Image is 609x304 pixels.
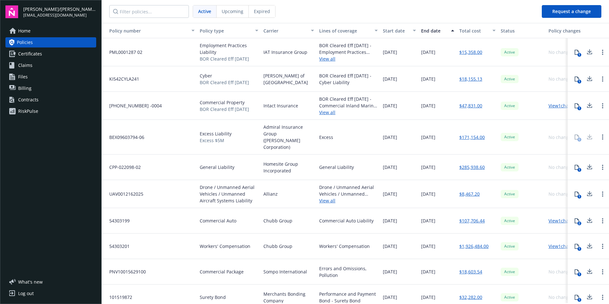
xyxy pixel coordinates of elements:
span: Active [503,191,516,197]
button: 1 [570,161,583,174]
a: $285,938.60 [459,164,485,170]
div: 1 [577,247,581,251]
a: $32,282.00 [459,294,482,300]
span: Active [503,164,516,170]
span: Workers' Compensation [200,243,250,250]
button: Carrier [261,23,317,38]
button: Status [498,23,546,38]
span: [DATE] [383,134,397,141]
button: 1 [570,99,583,112]
span: Certificates [18,49,42,59]
span: Merchants Bonding Company [263,291,314,304]
div: Policy changes [548,27,583,34]
div: Policy type [200,27,251,34]
div: No changes [548,49,574,55]
span: [DATE] [383,294,397,300]
a: $18,155.13 [459,76,482,82]
a: Open options [599,75,606,83]
div: No changes [548,294,574,300]
button: 1 [570,73,583,85]
a: Open options [599,190,606,198]
div: Workers' Compensation [319,243,370,250]
div: Commercial Auto Liability [319,217,374,224]
span: [DATE] [421,268,435,275]
a: Open options [599,242,606,250]
a: $15,358.00 [459,49,482,55]
div: Drone / Unmanned Aerial Vehicles / Unmanned Aircraft Systems Liability [319,184,378,197]
a: $8,467.20 [459,191,480,197]
span: 54303199 [104,217,130,224]
button: [PERSON_NAME]/[PERSON_NAME] Construction, Inc.[EMAIL_ADDRESS][DOMAIN_NAME] [23,5,96,18]
button: Request a change [542,5,601,18]
button: What's new [5,279,53,285]
a: Contracts [5,95,96,105]
div: Errors and Omissions, Pollution [319,265,378,279]
span: Active [503,49,516,55]
a: $171,154.00 [459,134,485,141]
button: Lines of coverage [317,23,380,38]
a: Open options [599,163,606,171]
span: Surety Bond [200,294,226,300]
span: [DATE] [421,164,435,170]
div: Log out [18,288,34,299]
a: Open options [599,217,606,225]
button: Start date [380,23,419,38]
span: Commercial Auto [200,217,236,224]
div: 1 [577,168,581,172]
button: 1 [570,188,583,200]
span: [DATE] [383,164,397,170]
a: Policies [5,37,96,47]
img: navigator-logo.svg [5,5,18,18]
div: General Liability [319,164,354,170]
span: [DATE] [421,76,435,82]
span: CPP-022098-02 [104,164,141,170]
span: [DATE] [421,217,435,224]
a: Claims [5,60,96,70]
a: $107,706.44 [459,217,485,224]
span: Active [503,76,516,82]
a: Open options [599,268,606,276]
span: Drone / Unmanned Aerial Vehicles / Unmanned Aircraft Systems Liability [200,184,258,204]
span: KI542CYLA241 [104,76,139,82]
div: 1 [577,195,581,199]
span: 54303201 [104,243,130,250]
a: Open options [599,133,606,141]
span: Billing [18,83,32,93]
a: View 1 changes [548,243,579,249]
span: [DATE] [383,102,397,109]
a: Open options [599,293,606,301]
span: [PERSON_NAME]/[PERSON_NAME] Construction, Inc. [23,6,96,12]
span: [PERSON_NAME] of [GEOGRAPHIC_DATA] [263,72,314,86]
div: Start date [383,27,409,34]
div: Toggle SortBy [104,27,188,34]
span: Files [18,72,28,82]
span: Allianz [263,191,278,197]
span: [PHONE_NUMBER] -0004 [104,102,162,109]
span: PNV10015629100 [104,268,146,275]
a: View all [319,197,378,204]
div: Total cost [459,27,489,34]
div: Contracts [18,95,39,105]
span: BOR Cleared Eff [DATE] [200,79,249,86]
a: Billing [5,83,96,93]
span: Active [503,134,516,140]
div: 1 [577,298,581,302]
a: Open options [599,48,606,56]
a: Home [5,26,96,36]
div: RiskPulse [18,106,38,116]
a: View 1 changes [548,103,579,109]
a: $1,926,484.00 [459,243,489,250]
button: Policy changes [546,23,586,38]
div: No changes [548,76,574,82]
div: 1 [577,106,581,110]
span: [DATE] [421,243,435,250]
a: Files [5,72,96,82]
span: Active [503,218,516,224]
span: Sompo International [263,268,307,275]
span: [DATE] [383,268,397,275]
span: [DATE] [421,134,435,141]
span: Cyber [200,72,249,79]
a: Open options [599,102,606,110]
span: General Liability [200,164,234,170]
span: Upcoming [222,8,243,15]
